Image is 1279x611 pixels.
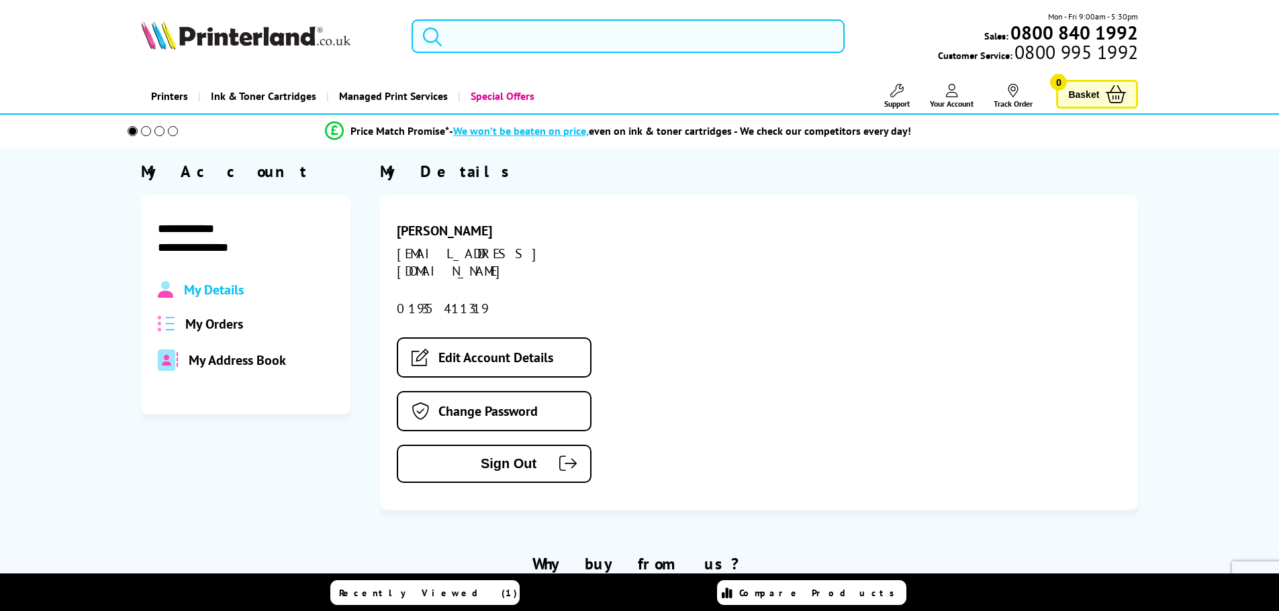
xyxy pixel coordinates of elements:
[418,456,536,471] span: Sign Out
[380,161,1138,182] div: My Details
[938,46,1138,62] span: Customer Service:
[211,79,316,113] span: Ink & Toner Cartridges
[184,281,244,298] span: My Details
[330,580,520,605] a: Recently Viewed (1)
[141,20,350,50] img: Printerland Logo
[1010,20,1138,45] b: 0800 840 1992
[1068,85,1099,103] span: Basket
[453,124,589,137] span: We won’t be beaten on price,
[141,79,198,113] a: Printers
[350,124,449,137] span: Price Match Promise*
[189,351,286,369] span: My Address Book
[326,79,458,113] a: Managed Print Services
[397,445,591,483] button: Sign Out
[141,553,1139,574] h2: Why buy from us?
[158,316,175,331] img: all-order.svg
[158,281,173,298] img: Profile.svg
[994,84,1033,109] a: Track Order
[397,337,591,378] a: Edit Account Details
[397,222,636,239] div: [PERSON_NAME]
[739,587,902,599] span: Compare Products
[1012,46,1138,58] span: 0800 995 1992
[884,99,910,109] span: Support
[930,84,974,109] a: Your Account
[141,161,350,182] div: My Account
[458,79,544,113] a: Special Offers
[1008,26,1138,39] a: 0800 840 1992
[397,245,636,280] div: [EMAIL_ADDRESS][DOMAIN_NAME]
[1048,10,1138,23] span: Mon - Fri 9:00am - 5:30pm
[1056,80,1138,109] a: Basket 0
[397,391,591,431] a: Change Password
[884,84,910,109] a: Support
[185,315,243,333] span: My Orders
[339,587,518,599] span: Recently Viewed (1)
[141,20,395,52] a: Printerland Logo
[158,349,178,371] img: address-book-duotone-solid.svg
[397,300,636,317] div: 01935 411319
[717,580,906,605] a: Compare Products
[449,124,911,137] div: - even on ink & toner cartridges - We check our competitors every day!
[1050,74,1067,91] span: 0
[198,79,326,113] a: Ink & Toner Cartridges
[984,30,1008,42] span: Sales:
[930,99,974,109] span: Your Account
[109,119,1128,143] li: modal_Promise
